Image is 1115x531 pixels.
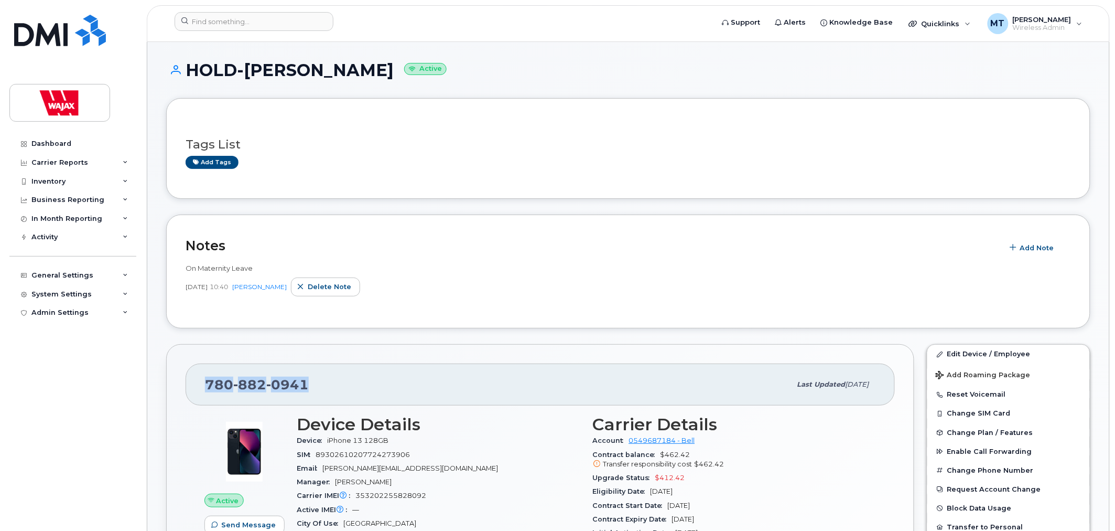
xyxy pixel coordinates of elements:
span: Active IMEI [297,506,352,514]
span: $412.42 [655,474,685,482]
span: 780 [205,377,309,392]
span: Add Roaming Package [936,371,1031,381]
h2: Notes [186,238,998,253]
h1: HOLD-[PERSON_NAME] [166,61,1090,79]
span: [DATE] [846,380,869,388]
span: Active [216,496,239,506]
span: 353202255828092 [355,492,426,500]
span: $462.42 [593,451,876,470]
button: Change Plan / Features [927,423,1090,442]
a: [PERSON_NAME] [232,283,287,291]
button: Enable Call Forwarding [927,442,1090,461]
span: iPhone 13 128GB [327,437,388,444]
button: Add Roaming Package [927,364,1090,385]
span: Send Message [221,520,276,530]
button: Block Data Usage [927,499,1090,518]
a: 0549687184 - Bell [629,437,695,444]
h3: Tags List [186,138,1071,151]
button: Reset Voicemail [927,385,1090,404]
span: SIM [297,451,316,459]
h3: Carrier Details [593,415,876,434]
span: [DATE] [651,487,673,495]
span: 10:40 [210,282,228,291]
span: [GEOGRAPHIC_DATA] [343,519,416,527]
span: Transfer responsibility cost [603,460,692,468]
span: Delete note [308,282,351,292]
h3: Device Details [297,415,580,434]
span: Manager [297,478,335,486]
span: $462.42 [695,460,724,468]
span: On Maternity Leave [186,264,253,272]
span: Upgrade Status [593,474,655,482]
img: image20231002-3703462-1ig824h.jpeg [213,420,276,483]
span: Account [593,437,629,444]
span: [PERSON_NAME][EMAIL_ADDRESS][DOMAIN_NAME] [322,464,498,472]
span: [DATE] [672,515,695,523]
span: [DATE] [668,502,690,509]
a: Add tags [186,156,239,169]
span: Eligibility Date [593,487,651,495]
span: City Of Use [297,519,343,527]
button: Change SIM Card [927,404,1090,423]
span: 0941 [266,377,309,392]
span: Contract balance [593,451,661,459]
button: Add Note [1003,238,1063,257]
button: Delete note [291,278,360,296]
span: Device [297,437,327,444]
span: 89302610207724273906 [316,451,410,459]
span: 882 [233,377,266,392]
a: Edit Device / Employee [927,345,1090,364]
span: Contract Start Date [593,502,668,509]
span: Email [297,464,322,472]
button: Change Phone Number [927,461,1090,480]
span: Contract Expiry Date [593,515,672,523]
span: Add Note [1020,243,1054,253]
span: Enable Call Forwarding [947,448,1032,455]
span: Last updated [797,380,846,388]
small: Active [404,63,447,75]
button: Request Account Change [927,480,1090,499]
span: Change Plan / Features [947,429,1033,437]
span: [DATE] [186,282,208,291]
span: — [352,506,359,514]
span: Carrier IMEI [297,492,355,500]
span: [PERSON_NAME] [335,478,392,486]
